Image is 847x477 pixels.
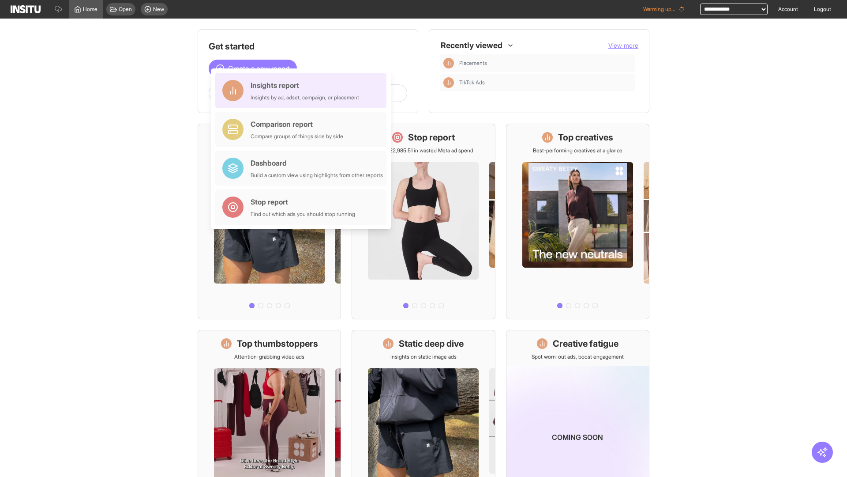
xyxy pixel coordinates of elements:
[558,131,613,144] h1: Top creatives
[443,58,454,68] div: Insights
[399,337,464,350] h1: Static deep dive
[251,158,383,168] div: Dashboard
[443,77,454,88] div: Insights
[352,124,495,319] a: Stop reportSave £22,985.51 in wasted Meta ad spend
[228,63,290,74] span: Create a new report
[643,6,675,13] span: Warming up...
[209,40,407,53] h1: Get started
[251,197,355,207] div: Stop report
[251,133,343,140] div: Compare groups of things side by side
[374,147,473,154] p: Save £22,985.51 in wasted Meta ad spend
[251,211,355,218] div: Find out which ads you should stop running
[459,79,631,86] span: TikTok Ads
[251,94,359,101] div: Insights by ad, adset, campaign, or placement
[506,124,649,319] a: Top creativesBest-performing creatives at a glance
[408,131,455,144] h1: Stop report
[209,60,297,77] button: Create a new report
[251,119,343,129] div: Comparison report
[251,172,383,179] div: Build a custom view using highlights from other reports
[459,60,631,67] span: Placements
[390,353,457,360] p: Insights on static image ads
[198,124,341,319] a: What's live nowSee all active ads instantly
[153,6,164,13] span: New
[234,353,304,360] p: Attention-grabbing video ads
[608,42,638,49] span: View more
[119,6,132,13] span: Open
[83,6,97,13] span: Home
[533,147,622,154] p: Best-performing creatives at a glance
[459,79,485,86] span: TikTok Ads
[11,5,41,13] img: Logo
[237,337,318,350] h1: Top thumbstoppers
[459,60,487,67] span: Placements
[608,41,638,50] button: View more
[251,80,359,91] div: Insights report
